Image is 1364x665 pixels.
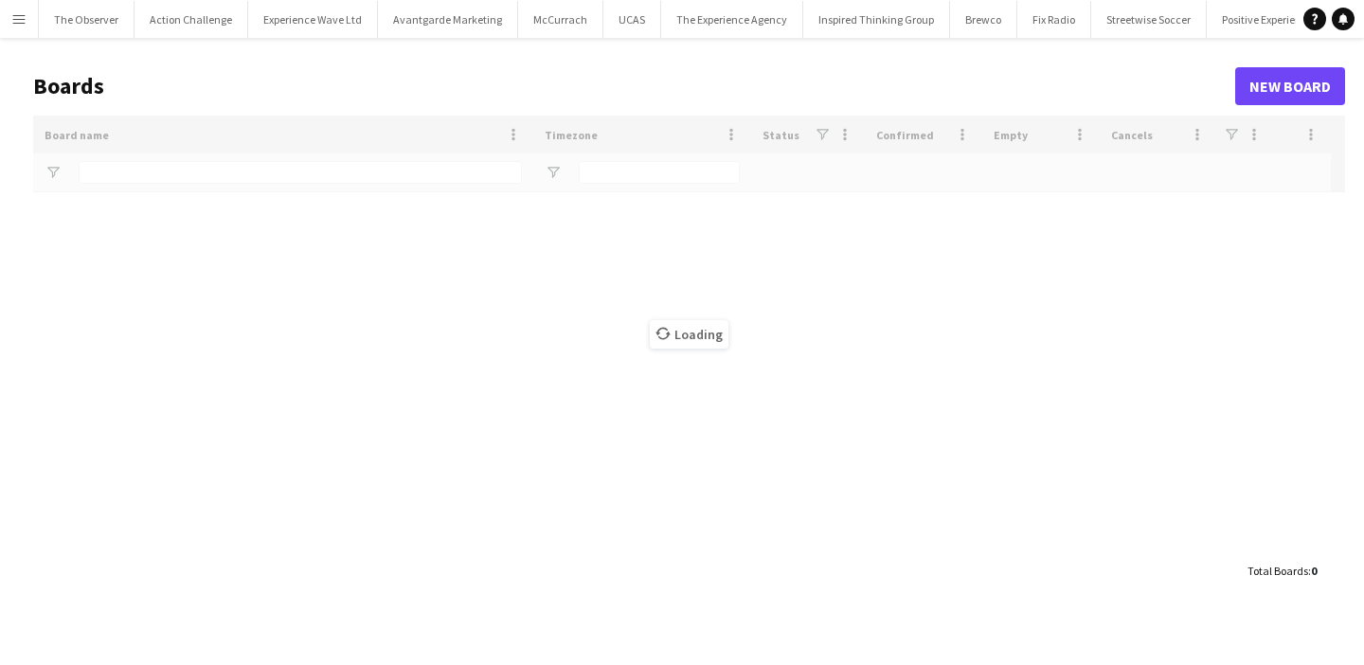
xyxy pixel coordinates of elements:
button: Brewco [950,1,1017,38]
button: Positive Experience [1207,1,1329,38]
span: 0 [1311,564,1317,578]
button: UCAS [603,1,661,38]
span: Loading [650,320,728,349]
button: The Experience Agency [661,1,803,38]
button: Inspired Thinking Group [803,1,950,38]
button: Experience Wave Ltd [248,1,378,38]
button: McCurrach [518,1,603,38]
h1: Boards [33,72,1235,100]
button: Action Challenge [135,1,248,38]
button: Fix Radio [1017,1,1091,38]
button: The Observer [39,1,135,38]
a: New Board [1235,67,1345,105]
span: Total Boards [1247,564,1308,578]
button: Streetwise Soccer [1091,1,1207,38]
div: : [1247,552,1317,589]
button: Avantgarde Marketing [378,1,518,38]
